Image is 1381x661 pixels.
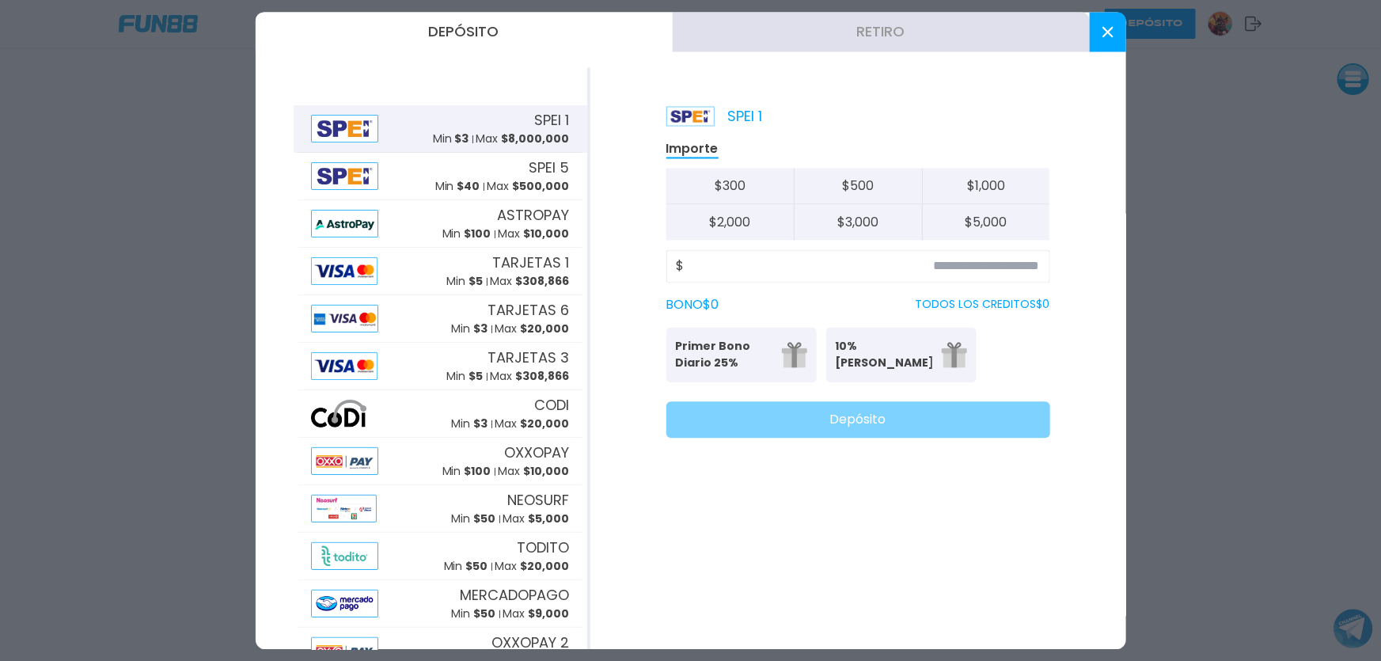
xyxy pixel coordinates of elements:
button: AlipayCODIMin $3Max $20,000 [294,390,587,438]
span: $ 100 [465,226,491,242]
span: $ [677,256,685,275]
img: Alipay [311,495,377,522]
span: $ 10,000 [524,464,570,480]
span: NEOSURF [508,490,570,511]
button: Depósito [256,12,673,51]
p: Min [444,559,488,576]
span: SPEI 1 [535,110,570,131]
img: Alipay [311,257,377,285]
span: ASTROPAY [498,205,570,226]
span: $ 8,000,000 [502,131,570,147]
button: AlipayNEOSURFMin $50Max $5,000 [294,485,587,533]
span: $ 5 [469,274,484,290]
p: Max [495,321,570,338]
p: Max [476,131,570,148]
p: Primer Bono Diario 25% [676,338,772,371]
p: Min [447,274,484,291]
p: Min [452,416,488,433]
button: $2,000 [666,204,795,240]
span: $ 20,000 [521,559,570,575]
img: Alipay [311,447,379,475]
img: gift [942,342,967,367]
p: Min [452,321,488,338]
span: $ 20,000 [521,321,570,337]
span: MERCADOPAGO [461,585,570,606]
button: Primer Bono Diario 25% [666,327,817,382]
span: $ 9,000 [529,606,570,622]
span: TARJETAS 6 [488,300,570,321]
p: Min [447,369,484,386]
img: Alipay [311,542,379,570]
span: $ 50 [474,606,496,622]
p: Min [452,511,496,528]
p: SPEI 1 [666,105,762,127]
span: $ 100 [465,464,491,480]
span: $ 50 [474,511,496,527]
p: Max [495,559,570,576]
span: $ 3 [474,321,488,337]
p: Min [435,179,480,196]
button: $3,000 [794,204,922,240]
span: TODITO [518,538,570,559]
p: Max [488,179,570,196]
img: Alipay [311,305,379,332]
p: Max [491,274,570,291]
button: Retiro [673,12,1090,51]
button: $500 [794,168,922,204]
span: $ 5,000 [529,511,570,527]
button: AlipayASTROPAYMin $100Max $10,000 [294,200,587,248]
img: gift [782,342,807,367]
span: $ 10,000 [524,226,570,242]
button: AlipaySPEI 5Min $40Max $500,000 [294,153,587,200]
p: Max [503,511,570,528]
span: OXXOPAY 2 [492,633,570,654]
button: AlipayMERCADOPAGOMin $50Max $9,000 [294,580,587,628]
button: $300 [666,168,795,204]
button: 10% [PERSON_NAME] [826,327,977,382]
p: 10% [PERSON_NAME] [836,338,932,371]
p: Max [491,369,570,386]
span: OXXOPAY [505,443,570,464]
button: AlipayOXXOPAYMin $100Max $10,000 [294,438,587,485]
label: BONO $ 0 [666,295,719,314]
span: $ 3 [474,416,488,432]
button: AlipayTARJETAS 6Min $3Max $20,000 [294,295,587,343]
p: Min [433,131,469,148]
span: TARJETAS 3 [488,348,570,369]
p: Importe [666,140,719,158]
p: Max [503,606,570,623]
span: $ 50 [466,559,488,575]
button: AlipayTARJETAS 1Min $5Max $308,866 [294,248,587,295]
button: Depósito [666,401,1050,438]
span: $ 500,000 [513,179,570,195]
button: AlipayTODITOMin $50Max $20,000 [294,533,587,580]
span: TARJETAS 1 [493,253,570,274]
button: AlipayTARJETAS 3Min $5Max $308,866 [294,343,587,390]
p: Min [452,606,496,623]
img: Platform Logo [666,106,715,126]
img: Alipay [311,352,377,380]
img: Alipay [311,400,367,427]
button: $5,000 [922,204,1050,240]
img: Alipay [311,210,379,237]
img: Alipay [311,162,379,190]
span: $ 40 [457,179,480,195]
span: $ 308,866 [516,369,570,385]
span: $ 20,000 [521,416,570,432]
img: Alipay [311,115,379,142]
span: SPEI 5 [529,158,570,179]
p: Max [495,416,570,433]
p: Max [499,464,570,481]
span: $ 3 [455,131,469,147]
p: TODOS LOS CREDITOS $ 0 [916,297,1050,313]
span: $ 5 [469,369,484,385]
img: Alipay [311,590,379,617]
p: Max [499,226,570,243]
p: Min [442,226,491,243]
button: AlipaySPEI 1Min $3Max $8,000,000 [294,105,587,153]
button: $1,000 [922,168,1050,204]
span: $ 308,866 [516,274,570,290]
p: Min [442,464,491,481]
span: CODI [535,395,570,416]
